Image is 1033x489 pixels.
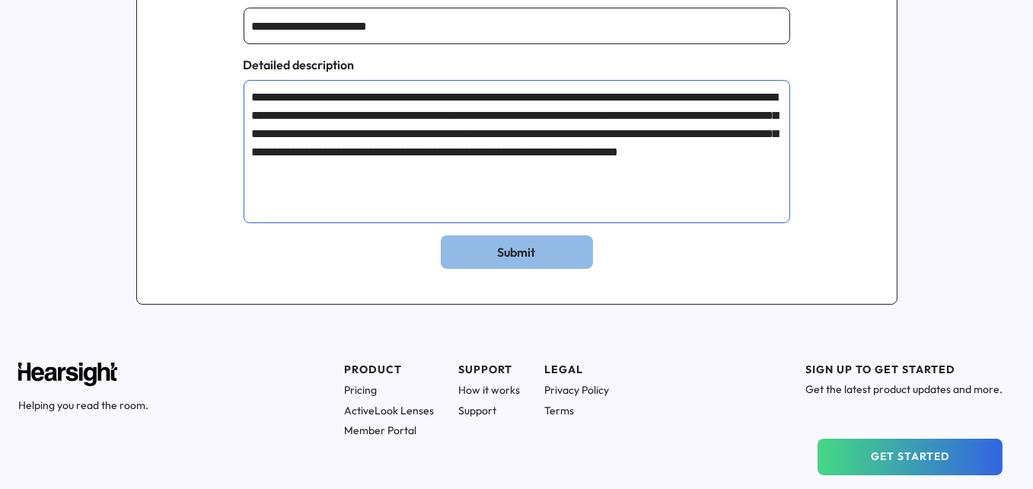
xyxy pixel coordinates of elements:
[459,383,521,397] h1: How it works
[459,363,521,378] div: SUPPORT
[805,363,1003,376] h1: SIGN UP TO GET STARTED
[459,404,521,417] h1: Support
[345,383,435,397] h1: Pricing
[18,363,117,386] img: Hearsight logo
[18,398,148,412] h1: Helping you read the room.
[345,404,435,417] h1: ActiveLook Lenses
[805,382,1003,396] h1: Get the latest product updates and more.
[345,363,435,378] div: PRODUCT
[441,235,593,269] button: Submit
[545,383,610,397] h1: Privacy Policy
[345,423,435,437] h1: Member Portal
[244,56,355,73] div: Detailed description
[818,439,1003,475] button: GET STARTED
[545,404,610,417] h1: Terms
[545,363,610,378] div: LEGAL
